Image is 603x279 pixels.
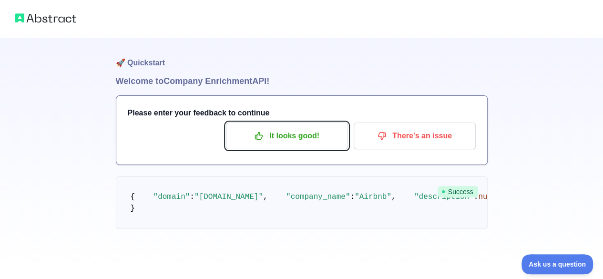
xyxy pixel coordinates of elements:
[438,186,478,197] span: Success
[414,193,474,201] span: "description"
[128,107,476,119] h3: Please enter your feedback to continue
[521,254,593,274] iframe: Toggle Customer Support
[194,193,263,201] span: "[DOMAIN_NAME]"
[355,193,391,201] span: "Airbnb"
[190,193,194,201] span: :
[15,11,76,25] img: Abstract logo
[226,123,348,149] button: It looks good!
[233,128,341,144] p: It looks good!
[263,193,268,201] span: ,
[116,38,488,74] h1: 🚀 Quickstart
[361,128,469,144] p: There's an issue
[478,193,496,201] span: null
[131,193,135,201] span: {
[286,193,350,201] span: "company_name"
[354,123,476,149] button: There's an issue
[350,193,355,201] span: :
[153,193,190,201] span: "domain"
[116,74,488,88] h1: Welcome to Company Enrichment API!
[391,193,396,201] span: ,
